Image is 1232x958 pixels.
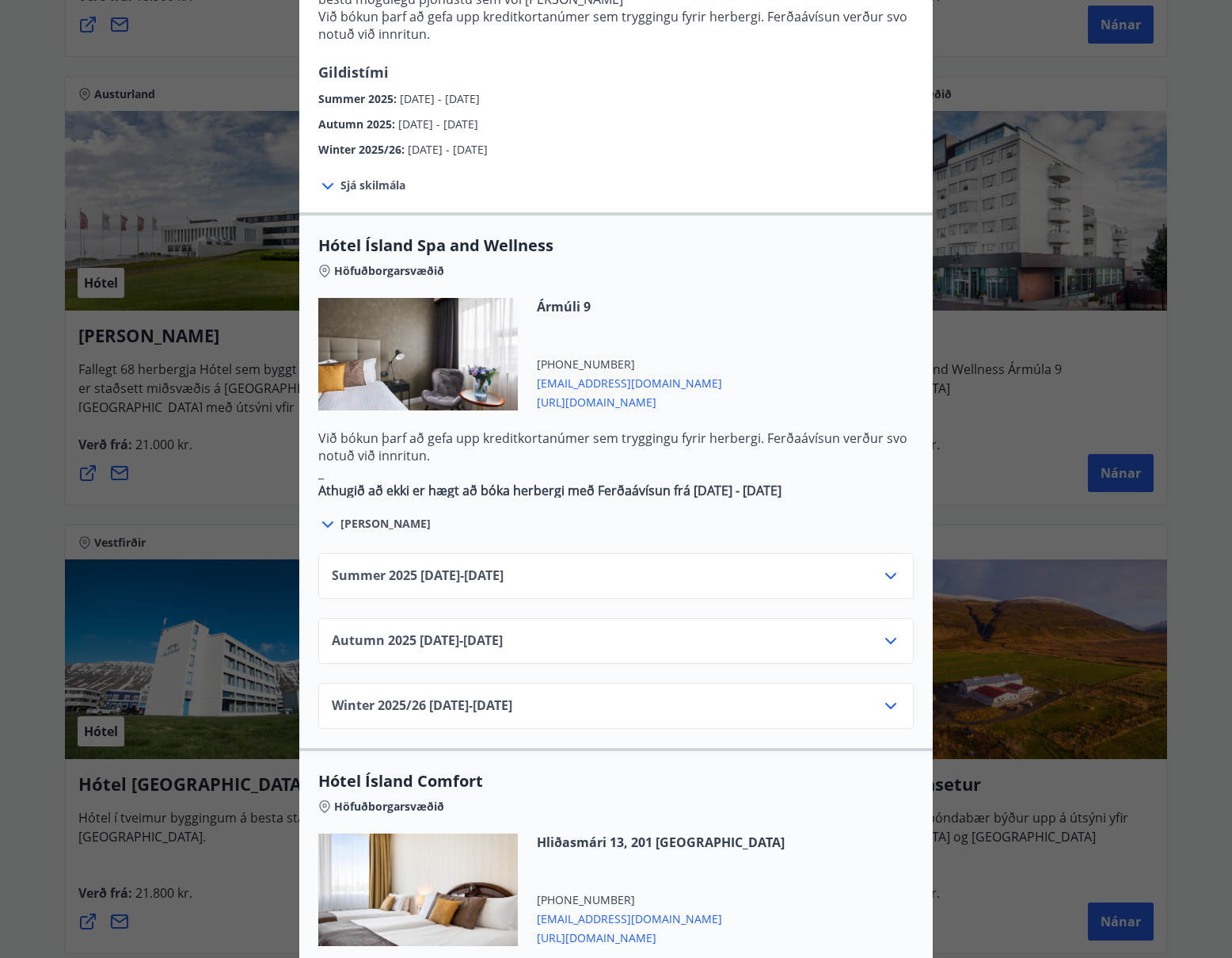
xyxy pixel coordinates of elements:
p: Við bókun þarf að gefa upp kreditkortanúmer sem tryggingu fyrir herbergi. Ferðaávísun verður svo ... [318,8,914,43]
span: [DATE] - [DATE] [400,91,480,106]
span: Gildistími [318,63,389,82]
span: [DATE] - [DATE] [408,142,488,157]
span: Höfuðborgarsvæðið [334,263,444,279]
span: Sjá skilmála [340,177,405,193]
span: Winter 2025/26 : [318,142,408,157]
span: Autumn 2025 : [318,116,398,132]
span: [DATE] - [DATE] [398,116,478,132]
span: Summer 2025 : [318,91,400,106]
span: Hótel Ísland Spa and Wellness [318,235,914,257]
